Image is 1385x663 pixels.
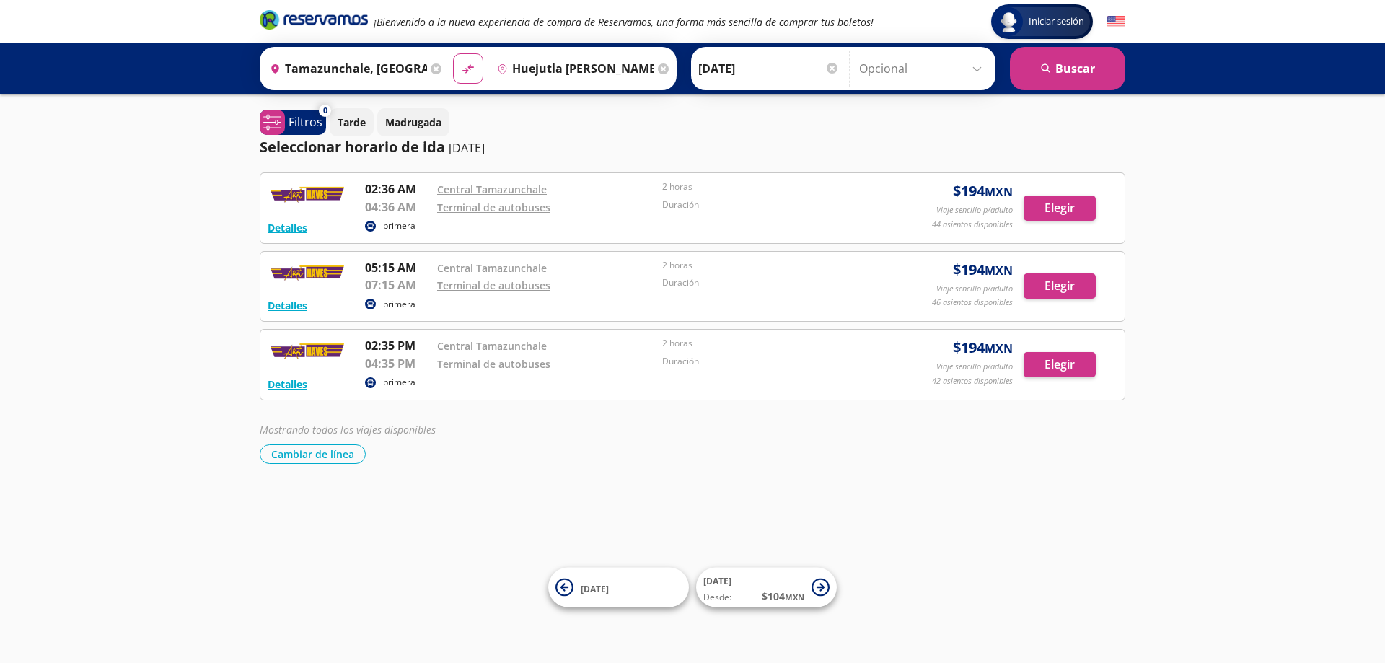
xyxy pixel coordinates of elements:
[377,108,449,136] button: Madrugada
[762,589,804,604] span: $ 104
[985,184,1013,200] small: MXN
[932,219,1013,231] p: 44 asientos disponibles
[268,259,347,288] img: RESERVAMOS
[260,9,368,30] i: Brand Logo
[662,355,880,368] p: Duración
[953,259,1013,281] span: $ 194
[260,423,436,436] em: Mostrando todos los viajes disponibles
[703,591,731,604] span: Desde:
[264,51,427,87] input: Buscar Origen
[1024,352,1096,377] button: Elegir
[268,220,307,235] button: Detalles
[953,337,1013,359] span: $ 194
[365,337,430,354] p: 02:35 PM
[785,592,804,602] small: MXN
[365,180,430,198] p: 02:36 AM
[365,259,430,276] p: 05:15 AM
[953,180,1013,202] span: $ 194
[365,198,430,216] p: 04:36 AM
[548,568,689,607] button: [DATE]
[437,201,550,214] a: Terminal de autobuses
[338,115,366,130] p: Tarde
[268,337,347,366] img: RESERVAMOS
[696,568,837,607] button: [DATE]Desde:$104MXN
[260,444,366,464] button: Cambiar de línea
[936,283,1013,295] p: Viaje sencillo p/adulto
[268,377,307,392] button: Detalles
[437,261,547,275] a: Central Tamazunchale
[365,276,430,294] p: 07:15 AM
[662,337,880,350] p: 2 horas
[703,575,731,587] span: [DATE]
[985,263,1013,278] small: MXN
[260,110,326,135] button: 0Filtros
[932,375,1013,387] p: 42 asientos disponibles
[437,339,547,353] a: Central Tamazunchale
[936,361,1013,373] p: Viaje sencillo p/adulto
[698,51,840,87] input: Elegir Fecha
[859,51,988,87] input: Opcional
[491,51,654,87] input: Buscar Destino
[985,341,1013,356] small: MXN
[662,198,880,211] p: Duración
[260,136,445,158] p: Seleccionar horario de ida
[1023,14,1090,29] span: Iniciar sesión
[1024,273,1096,299] button: Elegir
[1024,196,1096,221] button: Elegir
[1107,13,1125,31] button: English
[268,180,347,209] img: RESERVAMOS
[289,113,322,131] p: Filtros
[662,259,880,272] p: 2 horas
[437,357,550,371] a: Terminal de autobuses
[385,115,441,130] p: Madrugada
[383,376,415,389] p: primera
[383,298,415,311] p: primera
[437,278,550,292] a: Terminal de autobuses
[932,297,1013,309] p: 46 asientos disponibles
[323,105,327,117] span: 0
[1010,47,1125,90] button: Buscar
[260,9,368,35] a: Brand Logo
[662,180,880,193] p: 2 horas
[936,204,1013,216] p: Viaje sencillo p/adulto
[437,183,547,196] a: Central Tamazunchale
[581,582,609,594] span: [DATE]
[662,276,880,289] p: Duración
[330,108,374,136] button: Tarde
[374,15,874,29] em: ¡Bienvenido a la nueva experiencia de compra de Reservamos, una forma más sencilla de comprar tus...
[268,298,307,313] button: Detalles
[383,219,415,232] p: primera
[365,355,430,372] p: 04:35 PM
[449,139,485,157] p: [DATE]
